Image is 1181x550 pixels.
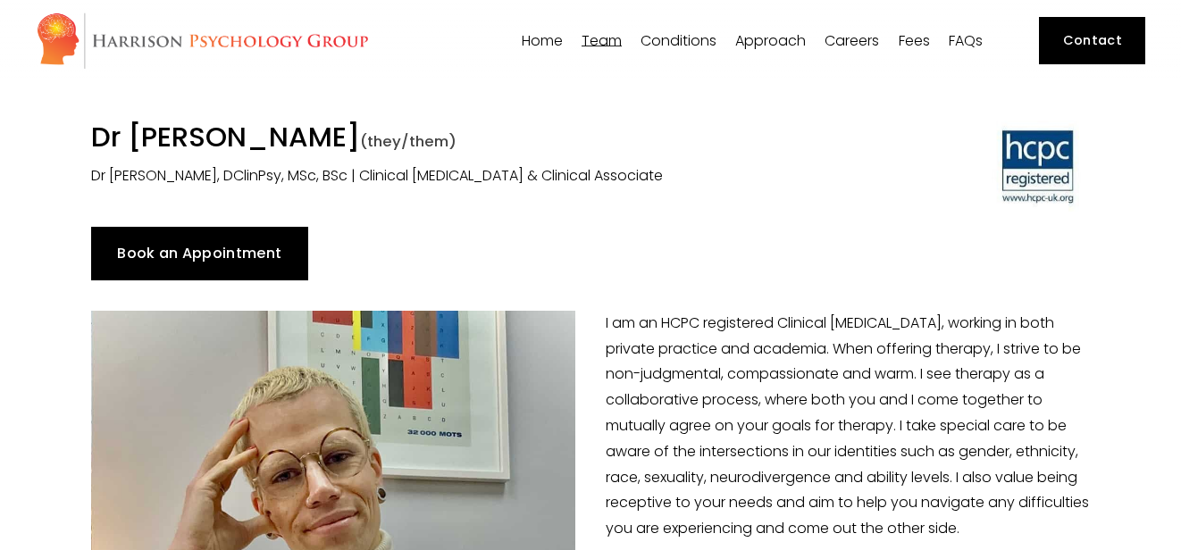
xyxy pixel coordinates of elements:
[582,34,622,48] span: Team
[91,227,308,280] a: Book an Appointment
[641,34,716,48] span: Conditions
[825,32,879,49] a: Careers
[899,32,930,49] a: Fees
[36,12,369,70] img: Harrison Psychology Group
[522,32,563,49] a: Home
[91,163,833,189] p: Dr [PERSON_NAME], DClinPsy, MSc, BSc | Clinical [MEDICAL_DATA] & Clinical Associate
[1039,17,1145,64] a: Contact
[949,32,983,49] a: FAQs
[91,311,1090,542] p: I am an HCPC registered Clinical [MEDICAL_DATA], working in both private practice and academia. W...
[641,32,716,49] a: folder dropdown
[582,32,622,49] a: folder dropdown
[360,130,456,152] span: (they/them)
[735,34,806,48] span: Approach
[91,121,833,158] h1: Dr [PERSON_NAME]
[735,32,806,49] a: folder dropdown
